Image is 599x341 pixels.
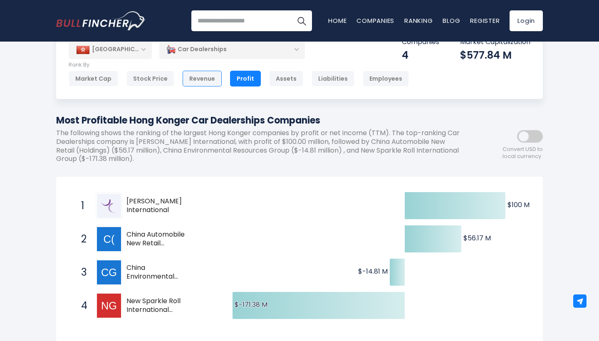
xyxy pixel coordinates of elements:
a: Register [470,16,500,25]
text: $56.17 M [463,233,491,243]
p: Companies [402,38,439,47]
span: [PERSON_NAME] International [126,197,189,215]
p: The following shows the ranking of the largest Hong Konger companies by profit or net income (TTM... [56,129,468,163]
div: Car Dealerships [159,40,305,59]
span: 1 [77,199,85,213]
a: Companies [356,16,394,25]
div: Market Cap [69,71,118,86]
a: Login [510,10,543,31]
p: Rank By [69,62,409,69]
span: China Automobile New Retail (Holdings) [126,230,189,248]
span: 2 [77,232,85,246]
h1: Most Profitable Hong Konger Car Dealerships Companies [56,114,468,127]
a: Go to homepage [56,11,146,30]
div: Assets [269,71,303,86]
img: New Sparkle Roll International Group [97,294,121,318]
img: China Automobile New Retail (Holdings) [97,227,121,251]
a: Ranking [404,16,433,25]
a: Home [328,16,347,25]
span: Convert USD to local currency [502,146,543,160]
button: Search [291,10,312,31]
text: $-14.81 M [358,267,388,276]
text: $100 M [507,200,530,210]
span: China Environmental Resources Group [126,264,189,281]
p: Market Capitalization [460,38,530,47]
span: 3 [77,265,85,279]
img: China Environmental Resources Group [97,260,121,284]
img: Tan Chong International [97,194,121,218]
span: New Sparkle Roll International Group [126,297,189,314]
img: Bullfincher logo [56,11,146,30]
div: $577.84 M [460,49,530,62]
div: Profit [230,71,261,86]
span: 4 [77,299,85,313]
div: Employees [363,71,409,86]
div: [GEOGRAPHIC_DATA] [69,40,152,59]
a: Blog [443,16,460,25]
div: Stock Price [126,71,174,86]
text: $-171.38 M [235,300,267,309]
div: 4 [402,49,439,62]
div: Revenue [183,71,222,86]
div: Liabilities [312,71,354,86]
